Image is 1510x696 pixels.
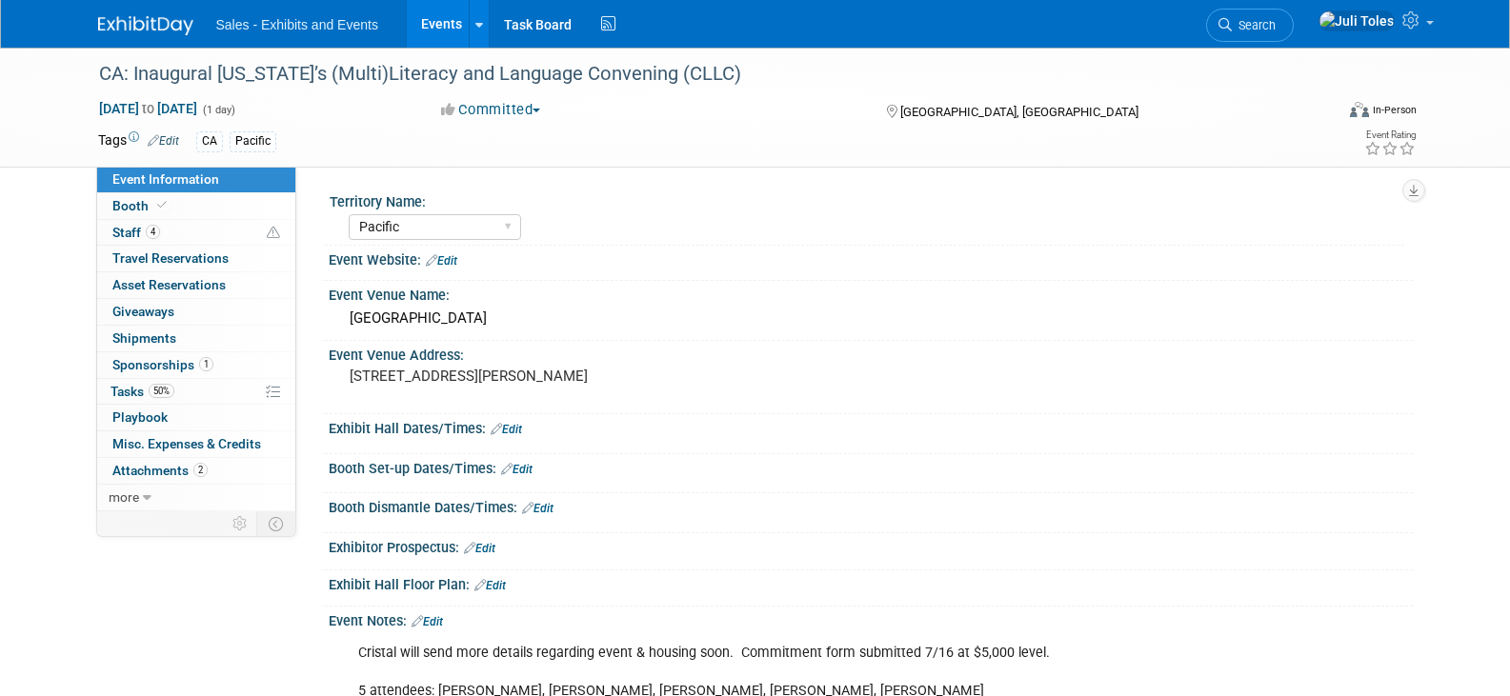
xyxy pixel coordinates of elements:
[522,502,554,515] a: Edit
[464,542,495,555] a: Edit
[193,463,208,477] span: 2
[230,131,276,151] div: Pacific
[97,379,295,405] a: Tasks50%
[329,570,1413,595] div: Exhibit Hall Floor Plan:
[97,405,295,430] a: Playbook
[111,384,174,399] span: Tasks
[426,254,457,268] a: Edit
[329,246,1413,270] div: Event Website:
[1206,9,1294,42] a: Search
[146,225,160,239] span: 4
[112,250,229,266] span: Travel Reservations
[474,579,506,592] a: Edit
[98,100,198,117] span: [DATE] [DATE]
[1364,130,1416,140] div: Event Rating
[343,304,1399,333] div: [GEOGRAPHIC_DATA]
[97,272,295,298] a: Asset Reservations
[149,384,174,398] span: 50%
[501,463,533,476] a: Edit
[1232,18,1276,32] span: Search
[97,326,295,351] a: Shipments
[98,130,179,152] td: Tags
[112,436,261,451] span: Misc. Expenses & Credits
[112,225,160,240] span: Staff
[350,368,759,385] pre: [STREET_ADDRESS][PERSON_NAME]
[329,281,1413,305] div: Event Venue Name:
[1221,99,1418,128] div: Event Format
[201,104,235,116] span: (1 day)
[330,188,1404,211] div: Territory Name:
[112,304,174,319] span: Giveaways
[112,330,176,346] span: Shipments
[97,220,295,246] a: Staff4
[98,16,193,35] img: ExhibitDay
[112,277,226,292] span: Asset Reservations
[329,414,1413,439] div: Exhibit Hall Dates/Times:
[329,454,1413,479] div: Booth Set-up Dates/Times:
[329,607,1413,631] div: Event Notes:
[256,511,295,536] td: Toggle Event Tabs
[97,431,295,457] a: Misc. Expenses & Credits
[112,463,208,478] span: Attachments
[491,423,522,436] a: Edit
[900,105,1138,119] span: [GEOGRAPHIC_DATA], [GEOGRAPHIC_DATA]
[267,225,280,242] span: Potential Scheduling Conflict -- at least one attendee is tagged in another overlapping event.
[97,246,295,271] a: Travel Reservations
[92,57,1305,91] div: CA: Inaugural [US_STATE]’s (Multi)Literacy and Language Convening (CLLC)
[109,489,139,505] span: more
[1319,10,1395,31] img: Juli Toles
[412,615,443,628] a: Edit
[434,100,548,120] button: Committed
[329,493,1413,518] div: Booth Dismantle Dates/Times:
[224,511,257,536] td: Personalize Event Tab Strip
[112,171,219,187] span: Event Information
[97,193,295,219] a: Booth
[148,134,179,148] a: Edit
[1350,102,1369,117] img: Format-Inperson.png
[329,341,1413,365] div: Event Venue Address:
[97,299,295,325] a: Giveaways
[216,17,378,32] span: Sales - Exhibits and Events
[157,200,167,210] i: Booth reservation complete
[97,485,295,510] a: more
[112,357,213,372] span: Sponsorships
[97,458,295,484] a: Attachments2
[112,198,171,213] span: Booth
[97,167,295,192] a: Event Information
[97,352,295,378] a: Sponsorships1
[139,101,157,116] span: to
[329,533,1413,558] div: Exhibitor Prospectus:
[112,409,168,425] span: Playbook
[196,131,223,151] div: CA
[1372,103,1417,117] div: In-Person
[199,357,213,371] span: 1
